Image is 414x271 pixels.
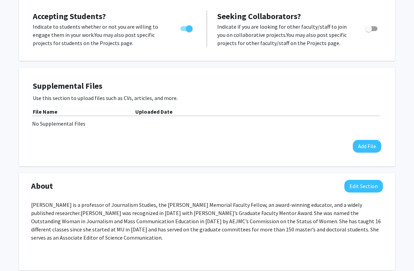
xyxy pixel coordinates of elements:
div: Toggle [362,23,381,33]
p: Indicate if you are looking for other faculty/staff to join you on collaborative projects. You ma... [217,23,352,47]
span: Seeking Collaborators? [217,11,301,22]
p: [PERSON_NAME] is a professor of Journalism Studies, the [PERSON_NAME] Memorial Faculty Fellow, an... [31,201,383,242]
span: About [31,180,53,192]
b: Uploaded Date [135,108,172,115]
button: Add File [353,140,381,153]
h4: Supplemental Files [33,81,381,91]
button: Edit About [344,180,383,192]
iframe: Chat [5,240,29,266]
p: Use this section to upload files such as CVs, articles, and more. [33,94,381,102]
div: Toggle [178,23,196,33]
b: File Name [33,108,57,115]
div: No Supplemental Files [32,119,382,128]
p: Indicate to students whether or not you are willing to engage them in your work. You may also pos... [33,23,167,47]
span: [PERSON_NAME] was recognized in [DATE] with [PERSON_NAME]’s Graduate Faculty Mentor Award. She wa... [31,210,381,241]
span: Accepting Students? [33,11,106,22]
